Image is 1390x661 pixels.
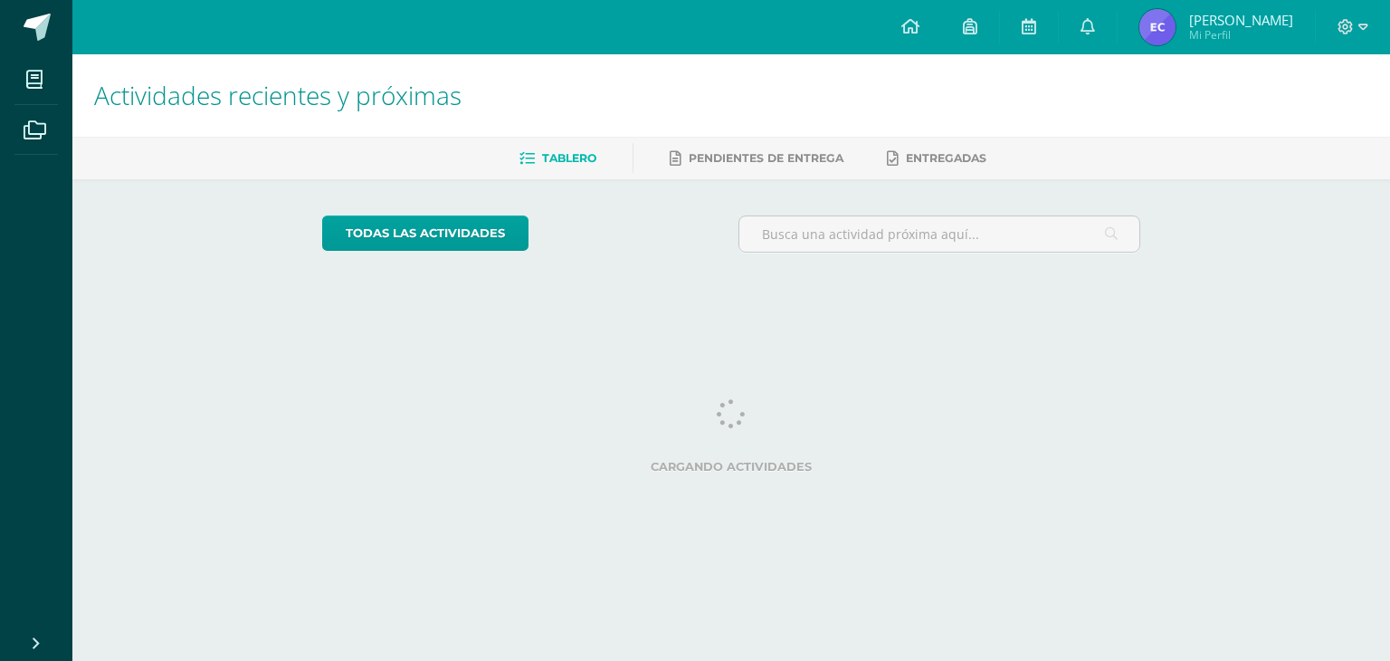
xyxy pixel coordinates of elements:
[322,216,528,251] a: todas las Actividades
[887,144,986,173] a: Entregadas
[94,78,462,112] span: Actividades recientes y próximas
[519,144,596,173] a: Tablero
[1189,11,1293,29] span: [PERSON_NAME]
[1139,9,1176,45] img: 131da0fb8e6f9eaa9646e08db0c1e741.png
[689,151,843,165] span: Pendientes de entrega
[542,151,596,165] span: Tablero
[670,144,843,173] a: Pendientes de entrega
[322,460,1141,474] label: Cargando actividades
[1189,27,1293,43] span: Mi Perfil
[906,151,986,165] span: Entregadas
[739,216,1140,252] input: Busca una actividad próxima aquí...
